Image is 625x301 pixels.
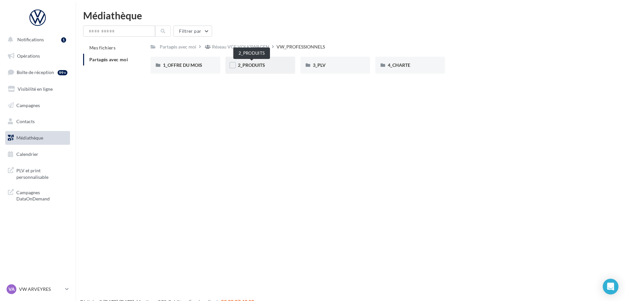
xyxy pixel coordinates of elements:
[17,37,44,42] span: Notifications
[238,62,265,68] span: 2_PRODUITS
[5,283,70,295] a: VA VW ARVEYRES
[16,102,40,108] span: Campagnes
[18,86,53,92] span: Visibilité en ligne
[16,135,43,141] span: Médiathèque
[603,279,618,294] div: Open Intercom Messenger
[4,33,69,47] button: Notifications 1
[4,115,71,128] a: Contacts
[16,166,67,180] span: PLV et print personnalisable
[233,47,270,59] div: 2_PRODUITS
[4,163,71,183] a: PLV et print personnalisable
[4,65,71,79] a: Boîte de réception99+
[4,185,71,205] a: Campagnes DataOnDemand
[83,10,617,20] div: Médiathèque
[89,57,128,62] span: Partagés avec moi
[160,44,196,50] div: Partagés avec moi
[277,44,325,50] div: VW_PROFESSIONNELS
[4,82,71,96] a: Visibilité en ligne
[16,188,67,202] span: Campagnes DataOnDemand
[313,62,326,68] span: 3_PLV
[17,53,40,59] span: Opérations
[89,45,116,50] span: Mes fichiers
[4,99,71,112] a: Campagnes
[4,131,71,145] a: Médiathèque
[173,26,212,37] button: Filtrer par
[16,151,38,157] span: Calendrier
[4,147,71,161] a: Calendrier
[212,44,269,50] div: Réseau VGF VOLKSWAGEN
[4,49,71,63] a: Opérations
[163,62,202,68] span: 1_OFFRE DU MOIS
[58,70,67,75] div: 99+
[17,69,54,75] span: Boîte de réception
[19,286,62,292] p: VW ARVEYRES
[9,286,15,292] span: VA
[61,37,66,43] div: 1
[16,119,35,124] span: Contacts
[388,62,410,68] span: 4_CHARTE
